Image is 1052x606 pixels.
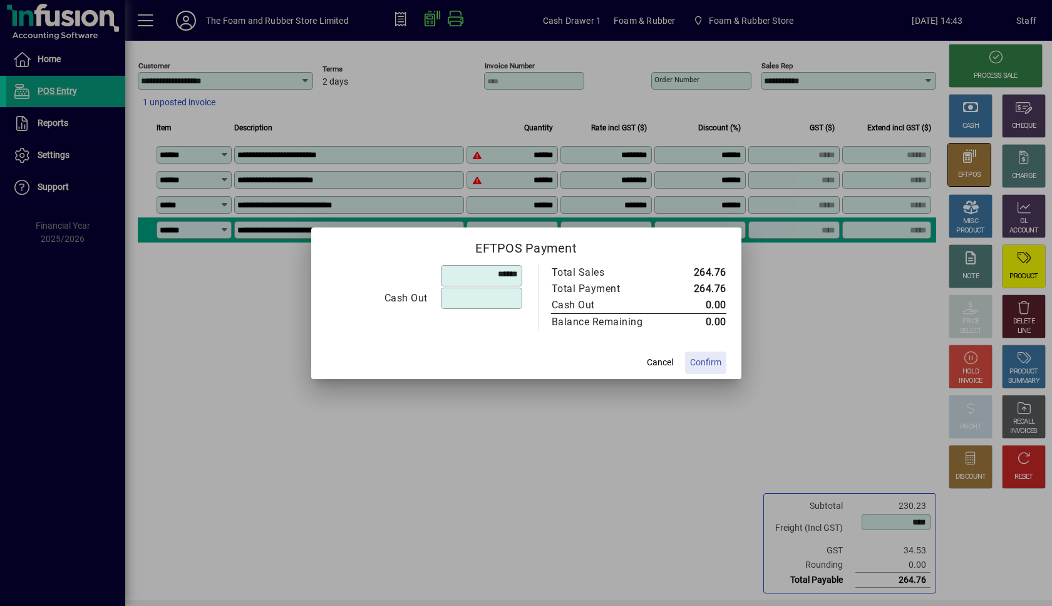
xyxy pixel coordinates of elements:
div: Cash Out [552,298,657,313]
td: Total Payment [551,281,669,297]
span: Confirm [690,356,721,369]
div: Cash Out [327,291,428,306]
td: 0.00 [669,297,726,314]
span: Cancel [647,356,673,369]
button: Cancel [640,352,680,374]
td: 264.76 [669,264,726,281]
td: 0.00 [669,313,726,330]
h2: EFTPOS Payment [311,227,741,264]
div: Balance Remaining [552,315,657,330]
td: Total Sales [551,264,669,281]
td: 264.76 [669,281,726,297]
button: Confirm [685,352,726,374]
